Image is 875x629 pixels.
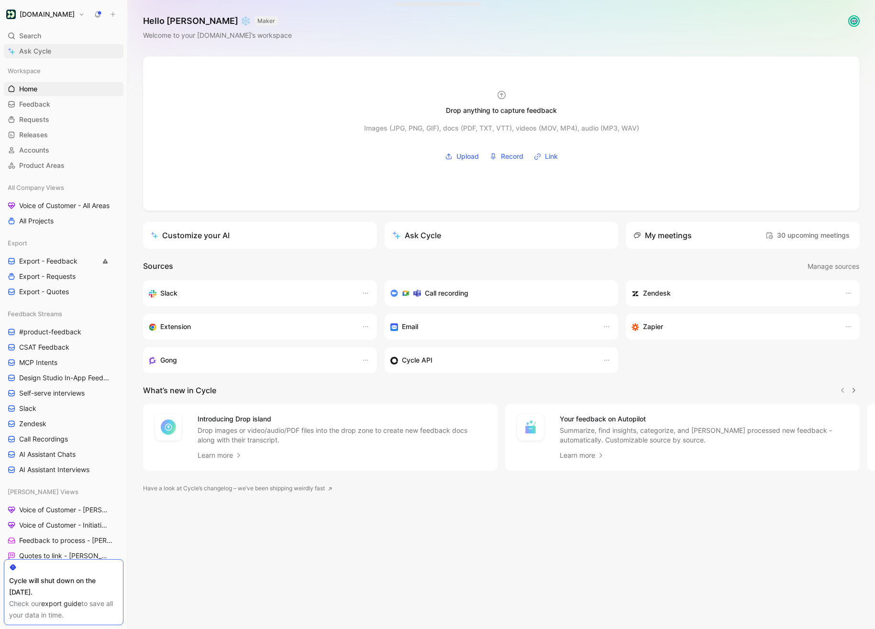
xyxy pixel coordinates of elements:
span: Link [545,151,558,162]
img: Customer.io [6,10,16,19]
a: Voice of Customer - All Areas [4,199,123,213]
a: Feedback [4,97,123,111]
p: Drop images or video/audio/PDF files into the drop zone to create new feedback docs along with th... [198,426,486,445]
h3: Extension [160,321,191,332]
a: Product Areas [4,158,123,173]
span: AI Assistant Chats [19,450,76,459]
a: Call Recordings [4,432,123,446]
a: Voice of Customer - [PERSON_NAME] [4,503,123,517]
h3: Cycle API [402,354,432,366]
a: Customize your AI [143,222,377,249]
a: Quotes to link - [PERSON_NAME] [4,549,123,563]
span: Voice of Customer - Initiatives [19,520,110,530]
h2: What’s new in Cycle [143,385,216,396]
span: Record [501,151,523,162]
img: avatar [849,16,859,26]
span: Call Recordings [19,434,68,444]
div: ExportExport - FeedbackExport - RequestsExport - Quotes [4,236,123,299]
div: Sync accounts & send feedback from custom sources. Get inspired by our favorite use case [390,354,594,366]
a: Self-serve interviews [4,386,123,400]
span: Feedback Streams [8,309,62,319]
span: Export - Quotes [19,287,69,297]
div: All Company ViewsVoice of Customer - All AreasAll Projects [4,180,123,228]
span: Design Studio In-App Feedback [19,373,111,383]
a: AI Assistant Interviews [4,463,123,477]
span: Slack [19,404,36,413]
a: Have a look at Cycle’s changelog – we’ve been shipping weirdly fast [143,484,332,493]
a: Accounts [4,143,123,157]
a: Voice of Customer - Initiatives [4,518,123,532]
a: Zendesk [4,417,123,431]
h3: Gong [160,354,177,366]
span: #product-feedback [19,327,81,337]
a: Learn more [198,450,243,461]
h4: Introducing Drop island [198,413,486,425]
span: Voice of Customer - All Areas [19,201,110,210]
div: Forward emails to your feedback inbox [390,321,594,332]
span: Voice of Customer - [PERSON_NAME] [19,505,112,515]
div: Customize your AI [151,230,230,241]
button: MAKER [255,16,278,26]
button: Link [531,149,561,164]
a: CSAT Feedback [4,340,123,354]
span: Export [8,238,27,248]
span: Export - Feedback [19,256,78,266]
div: All Company Views [4,180,123,195]
h2: Sources [143,260,173,273]
div: [PERSON_NAME] Views [4,485,123,499]
h3: Email [402,321,418,332]
span: MCP Intents [19,358,57,367]
div: Export [4,236,123,250]
div: Capture feedback from thousands of sources with Zapier (survey results, recordings, sheets, etc). [631,321,835,332]
h3: Call recording [425,287,468,299]
button: Manage sources [807,260,860,273]
h1: [DOMAIN_NAME] [20,10,75,19]
span: CSAT Feedback [19,342,69,352]
button: Customer.io[DOMAIN_NAME] [4,8,87,21]
button: Ask Cycle [385,222,619,249]
a: Home [4,82,123,96]
div: Check our to save all your data in time. [9,598,118,621]
div: Sync accounts and create docs [631,287,835,299]
a: Slack [4,401,123,416]
span: Ask Cycle [19,45,51,57]
a: AI Assistant Chats [4,447,123,462]
a: Learn more [560,450,605,461]
div: Drop anything to capture feedback [446,105,557,116]
span: Feedback [19,99,50,109]
button: Record [486,149,527,164]
h3: Zapier [643,321,663,332]
span: Accounts [19,145,49,155]
span: Workspace [8,66,41,76]
span: AI Assistant Interviews [19,465,89,475]
span: All Company Views [8,183,64,192]
button: 30 upcoming meetings [763,228,852,243]
div: Feedback Streams [4,307,123,321]
span: Search [19,30,41,42]
div: My meetings [633,230,692,241]
a: Export - Quotes [4,285,123,299]
span: Requests [19,115,49,124]
span: 30 upcoming meetings [765,230,850,241]
span: Product Areas [19,161,65,170]
span: Self-serve interviews [19,388,85,398]
span: Export - Requests [19,272,76,281]
div: Record & transcribe meetings from Zoom, Meet & Teams. [390,287,605,299]
div: Cycle will shut down on the [DATE]. [9,575,118,598]
a: Export - Feedback [4,254,123,268]
h3: Slack [160,287,177,299]
div: Feedback Streams#product-feedbackCSAT FeedbackMCP IntentsDesign Studio In-App FeedbackSelf-serve ... [4,307,123,477]
div: Images (JPG, PNG, GIF), docs (PDF, TXT, VTT), videos (MOV, MP4), audio (MP3, WAV) [364,122,639,134]
span: Quotes to link - [PERSON_NAME] [19,551,111,561]
span: Upload [456,151,479,162]
a: #product-feedback [4,325,123,339]
span: Home [19,84,37,94]
a: MCP Intents [4,355,123,370]
p: Summarize, find insights, categorize, and [PERSON_NAME] processed new feedback - automatically. C... [560,426,848,445]
h4: Your feedback on Autopilot [560,413,848,425]
a: export guide [41,599,81,607]
div: Welcome to your [DOMAIN_NAME]’s workspace [143,30,292,41]
span: [PERSON_NAME] Views [8,487,78,497]
a: Design Studio In-App Feedback [4,371,123,385]
span: All Projects [19,216,54,226]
